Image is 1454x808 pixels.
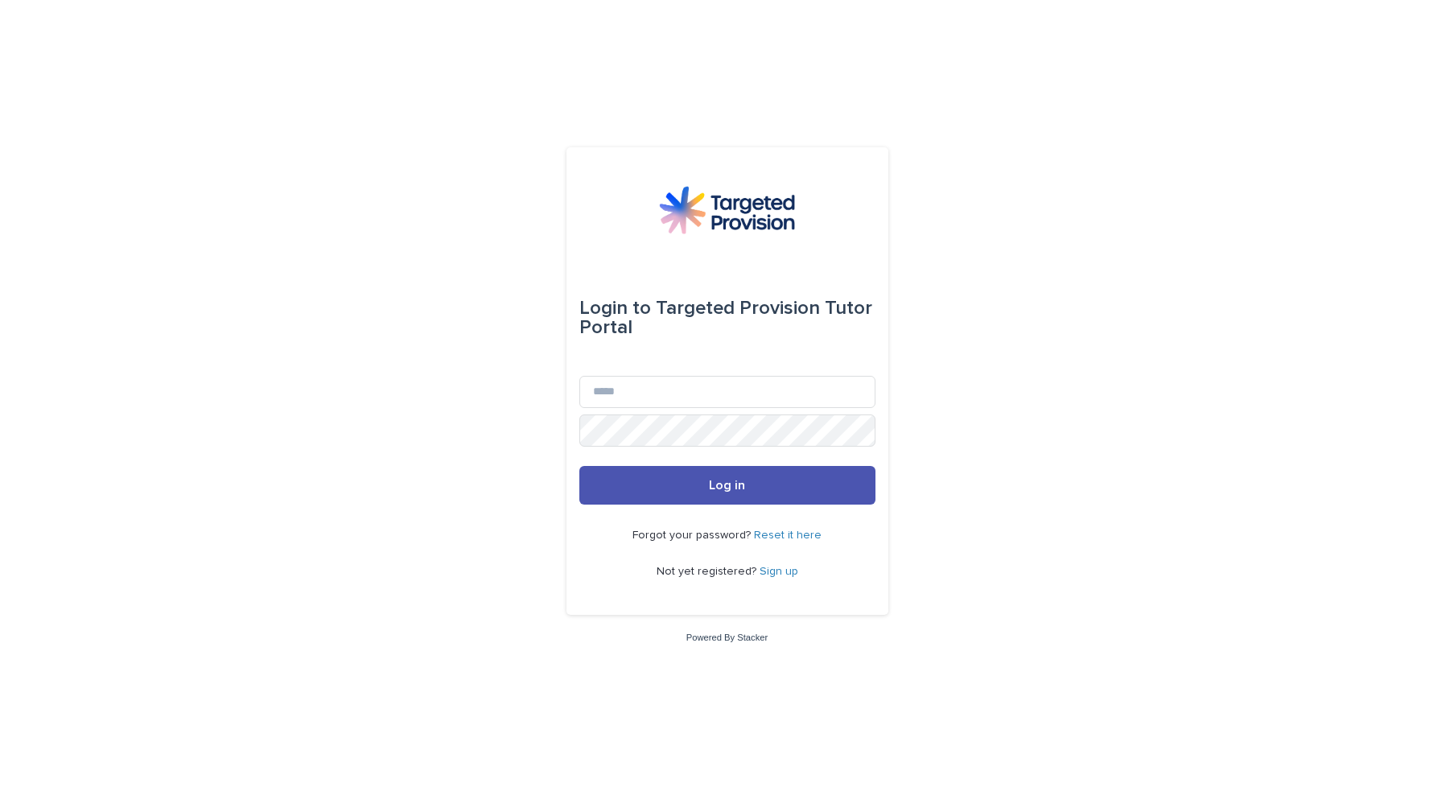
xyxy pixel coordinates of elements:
a: Powered By Stacker [686,633,768,642]
span: Log in [709,479,745,492]
span: Not yet registered? [657,566,760,577]
span: Forgot your password? [632,530,754,541]
div: Targeted Provision Tutor Portal [579,286,875,350]
a: Reset it here [754,530,822,541]
button: Log in [579,466,875,505]
a: Sign up [760,566,798,577]
span: Login to [579,299,651,318]
img: M5nRWzHhSzIhMunXDL62 [659,186,794,234]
